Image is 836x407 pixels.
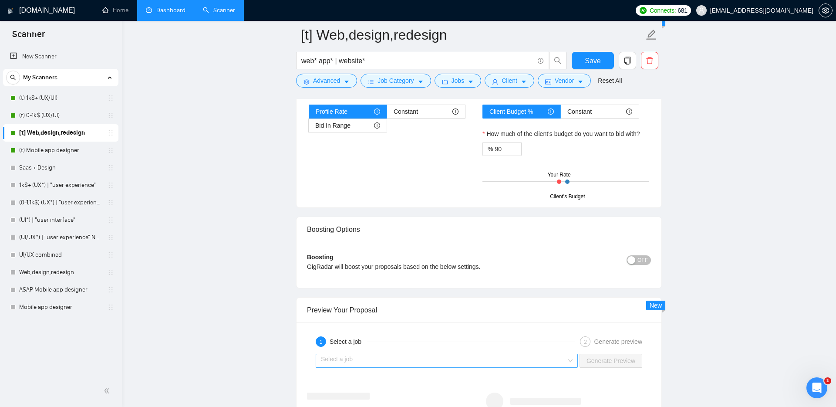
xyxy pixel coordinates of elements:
a: [t] Web,design,redesign [19,124,102,142]
span: idcard [545,78,551,85]
a: (t) 0-1k$ (UX/UI) [19,107,102,124]
span: caret-down [577,78,583,85]
button: barsJob Categorycaret-down [361,74,431,88]
span: 2 [584,339,587,345]
span: holder [107,286,114,293]
span: Constant [394,105,418,118]
span: Connects: [650,6,676,15]
span: info-circle [374,122,380,129]
span: Profile Rate [316,105,347,118]
div: Your Rate [548,171,571,179]
button: Generate Preview [580,354,642,368]
button: userClientcaret-down [485,74,534,88]
span: Bid In Range [315,119,351,132]
a: 1k$+ (UX*) | "user experience" [19,176,102,194]
a: (t) Mobile app designer [19,142,102,159]
span: holder [107,269,114,276]
b: Boosting [307,254,334,261]
iframe: Intercom live chat [806,377,827,398]
span: holder [107,164,114,171]
span: info-circle [452,109,458,115]
span: caret-down [418,78,424,85]
span: folder [442,78,448,85]
span: edit [646,29,657,41]
img: logo [7,4,13,18]
img: upwork-logo.png [640,7,647,14]
span: bars [368,78,374,85]
span: info-circle [538,58,543,64]
span: holder [107,234,114,241]
span: Save [585,55,600,66]
a: setting [819,7,833,14]
div: Preview Your Proposal [307,298,651,322]
div: Boosting Options [307,217,651,242]
span: setting [303,78,310,85]
span: Scanner [5,28,52,46]
a: (UI*) | "user interface" [19,211,102,229]
span: search [7,75,20,81]
span: caret-down [344,78,350,85]
a: homeHome [102,7,128,14]
li: My Scanners [3,69,118,316]
a: dashboardDashboard [146,7,185,14]
span: info-circle [548,109,554,115]
button: search [549,52,566,69]
a: UI/UX combined [19,246,102,264]
span: Job Category [378,76,414,85]
button: folderJobscaret-down [435,74,482,88]
a: ASAP Mobile app designer [19,281,102,298]
div: GigRadar will boost your proposals based on the below settings. [307,262,565,271]
button: settingAdvancedcaret-down [296,74,357,88]
label: How much of the client's budget do you want to bid with? [482,129,640,139]
span: setting [819,7,832,14]
span: My Scanners [23,69,57,86]
span: holder [107,182,114,189]
span: Jobs [452,76,465,85]
span: Vendor [555,76,574,85]
span: holder [107,199,114,206]
span: caret-down [468,78,474,85]
span: OFF [637,255,648,265]
span: holder [107,251,114,258]
span: info-circle [626,109,632,115]
span: Client Budget % [489,105,533,118]
span: 681 [678,6,687,15]
span: user [492,78,498,85]
span: Advanced [313,76,340,85]
a: searchScanner [203,7,235,14]
span: 1 [320,339,323,345]
a: New Scanner [10,48,111,65]
span: Constant [567,105,592,118]
span: holder [107,112,114,119]
button: delete [641,52,658,69]
span: Client [502,76,517,85]
span: holder [107,217,114,224]
input: Scanner name... [301,24,644,46]
a: Saas + Design [19,159,102,176]
input: How much of the client's budget do you want to bid with? [495,142,521,156]
button: copy [619,52,636,69]
div: Client's Budget [550,193,585,201]
span: holder [107,129,114,136]
button: Save [572,52,614,69]
a: Mobile app designer [19,298,102,316]
span: holder [107,95,114,102]
div: Generate preview [594,336,642,347]
input: Search Freelance Jobs... [301,55,534,66]
button: setting [819,3,833,17]
span: search [549,57,566,64]
span: New [650,302,662,309]
button: search [6,71,20,85]
a: (t) 1k$+ (UX/UI) [19,89,102,107]
span: holder [107,304,114,311]
a: Web,design,redesign [19,264,102,281]
a: (UI/UX*) | "user experience" NEW [19,229,102,246]
span: delete [641,57,658,64]
div: Select a job [330,336,367,347]
a: Reset All [598,76,622,85]
button: idcardVendorcaret-down [538,74,591,88]
span: caret-down [521,78,527,85]
span: info-circle [374,109,380,115]
span: 1 [824,377,831,384]
span: copy [619,57,636,64]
